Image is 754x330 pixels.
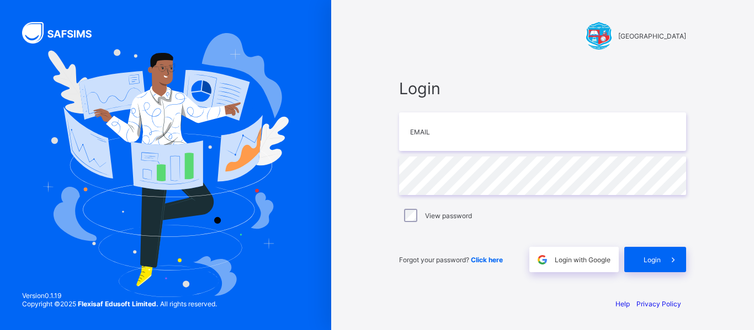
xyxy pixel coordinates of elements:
[536,253,549,266] img: google.396cfc9801f0270233282035f929180a.svg
[78,300,158,308] strong: Flexisaf Edusoft Limited.
[22,300,217,308] span: Copyright © 2025 All rights reserved.
[399,256,503,264] span: Forgot your password?
[644,256,661,264] span: Login
[22,291,217,300] span: Version 0.1.19
[636,300,681,308] a: Privacy Policy
[555,256,610,264] span: Login with Google
[399,79,686,98] span: Login
[425,212,472,220] label: View password
[615,300,630,308] a: Help
[471,256,503,264] a: Click here
[43,33,289,297] img: Hero Image
[22,22,105,44] img: SAFSIMS Logo
[618,32,686,40] span: [GEOGRAPHIC_DATA]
